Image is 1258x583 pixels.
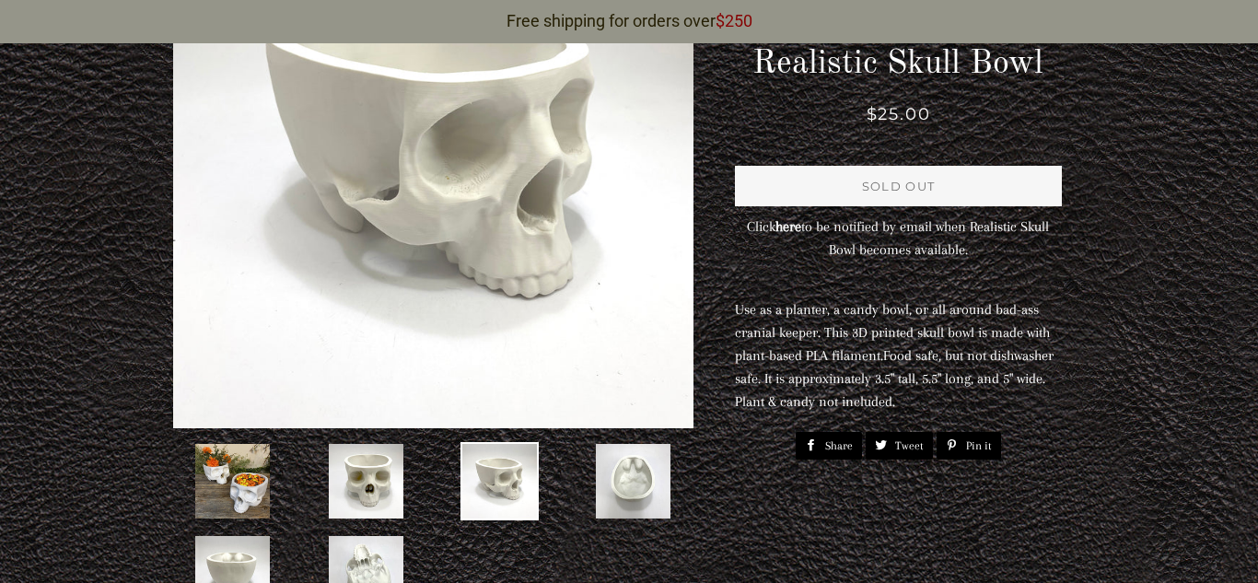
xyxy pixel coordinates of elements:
[735,216,1062,262] p: Click to be notified by email when Realistic Skull Bowl becomes available.
[460,442,539,520] img: Realistic Skull Bowl
[735,298,1062,414] div: Food safe, but not dishwasher safe. It is approximately 3.5" tall, 5.5" long, and 5" wide. Plant ...
[775,218,801,235] a: here
[966,432,1001,460] span: Pin it
[327,442,405,520] img: Realistic Skull Bowl
[725,11,752,30] span: 250
[825,432,862,460] span: Share
[735,301,1050,364] span: Use as a planter, a candy bowl, or all around bad-ass cranial keeper. This 3D printed skull bowl ...
[716,11,725,30] span: $
[862,179,935,193] span: Sold Out
[735,166,1062,206] button: Sold Out
[594,442,672,520] img: Realistic Skull Bowl
[895,432,933,460] span: Tweet
[735,41,1062,87] h1: Realistic Skull Bowl
[867,104,931,124] span: $25.00
[193,442,272,520] img: Realistic Skull Bowl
